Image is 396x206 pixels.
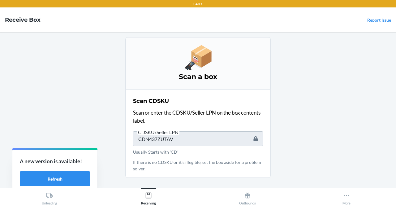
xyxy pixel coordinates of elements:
[342,190,351,205] div: More
[20,157,90,165] p: A new version is available!
[367,17,391,23] a: Report Issue
[141,190,156,205] div: Receiving
[5,16,41,24] h4: Receive Box
[42,190,57,205] div: Unloading
[133,109,263,125] p: Scan or enter the CDSKU/Seller LPN on the box contents label.
[99,188,198,205] button: Receiving
[20,171,90,186] button: Refresh
[133,149,263,155] p: Usually Starts with 'CD'
[133,72,263,82] h3: Scan a box
[198,188,297,205] button: Outbounds
[133,131,263,146] input: CDSKU/Seller LPNUsually Starts with 'CD'
[297,188,396,205] button: More
[133,97,169,105] h2: Scan CDSKU
[193,1,203,7] p: LAX1
[137,129,179,135] span: CDSKU/Seller LPN
[239,190,256,205] div: Outbounds
[133,159,263,172] p: If there is no CDSKU or it's illegible, set the box aside for a problem solver.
